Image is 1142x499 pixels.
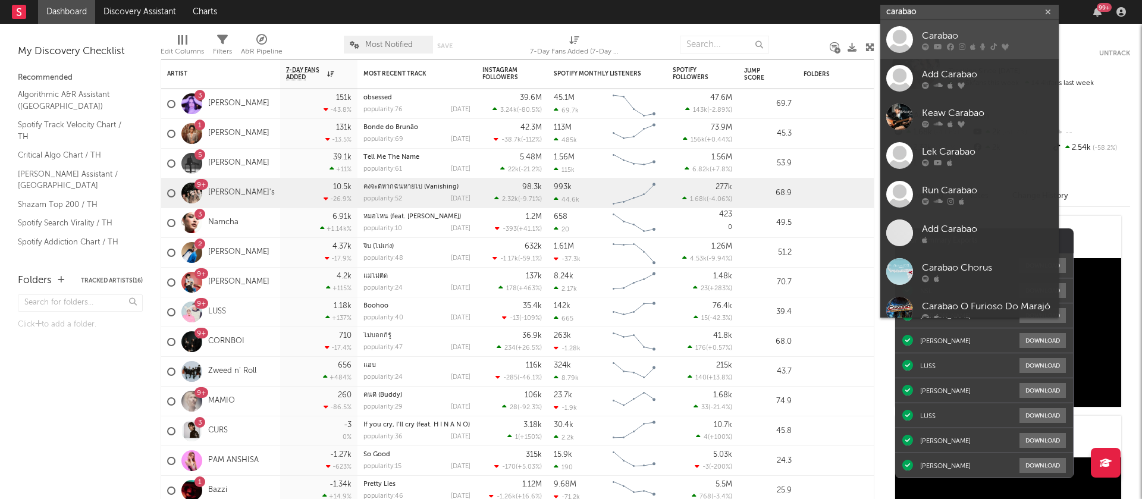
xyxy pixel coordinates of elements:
div: 215k [716,362,732,369]
svg: Chart title [607,446,661,476]
div: 1.56M [711,153,732,161]
a: MAMIO [208,396,235,406]
span: +41.1 % [519,226,540,233]
div: Add Carabao [922,67,1053,81]
div: 23.7k [554,391,572,399]
div: ( ) [694,403,732,411]
button: Download [1019,333,1066,348]
div: Bonde do Brunão [363,124,470,131]
svg: Chart title [607,89,661,119]
span: 1 [515,434,518,441]
svg: Chart title [607,208,661,238]
div: Instagram Followers [482,67,524,81]
div: LUSS [920,362,936,370]
div: Keaw Carabao [922,106,1053,120]
span: 140 [695,375,707,381]
div: My Discovery Checklist [18,45,143,59]
div: 8.79k [554,374,579,382]
span: +7.8 % [711,167,730,173]
a: [PERSON_NAME] [208,128,269,139]
div: [DATE] [451,285,470,291]
div: 8.24k [554,272,573,280]
div: ( ) [688,344,732,352]
a: คนดี (Buddy) [363,392,402,398]
div: Folders [18,274,52,288]
span: 33 [701,404,708,411]
div: 49.5 [744,216,792,230]
span: 7-Day Fans Added [286,67,324,81]
span: 6.82k [692,167,710,173]
span: -59.1 % [520,256,540,262]
div: -26.9 % [324,195,352,203]
div: 45.8 [744,424,792,438]
span: 156k [691,137,705,143]
input: Search for folders... [18,294,143,312]
div: Carabao [922,29,1053,43]
div: 260 [338,391,352,399]
div: 73.9M [711,124,732,131]
div: 263k [554,332,571,340]
span: 3.24k [500,107,517,114]
div: คนดี (Buddy) [363,392,470,398]
span: 2.32k [502,196,518,203]
span: 234 [504,345,516,352]
svg: Chart title [607,297,661,327]
div: Boohoo [363,303,470,309]
div: ( ) [694,314,732,322]
span: -285 [503,375,517,381]
div: 3.18k [523,421,542,429]
div: 51.2 [744,246,792,260]
div: [DATE] [451,106,470,113]
a: So Good [363,451,390,458]
button: Download [1019,408,1066,423]
svg: Chart title [607,238,661,268]
div: Filters [213,45,232,59]
a: [PERSON_NAME] Assistant / [GEOGRAPHIC_DATA] [18,168,131,192]
div: 116k [526,362,542,369]
div: ( ) [492,255,542,262]
span: 1.68k [690,196,707,203]
div: จีบ (ไม่เก่ง) [363,243,470,250]
a: Tell Me The Name [363,154,419,161]
div: 39.6M [520,94,542,102]
span: +0.57 % [708,345,730,352]
div: 485k [554,136,577,144]
div: 1.26M [711,243,732,250]
span: 4.53k [690,256,707,262]
div: [DATE] [451,434,470,440]
span: -2.89 % [709,107,730,114]
div: 2.2k [554,434,574,441]
div: 99 + [1097,3,1112,12]
div: Tell Me The Name [363,154,470,161]
div: popularity: 47 [363,344,403,351]
div: If you cry, I’ll cry (feat. H I N A N O) [363,422,470,428]
div: [PERSON_NAME] [920,437,971,445]
span: -109 % [521,315,540,322]
button: Download [1019,358,1066,373]
div: 5.48M [520,153,542,161]
button: Untrack [1099,48,1130,59]
div: Recommended [18,71,143,85]
span: -9.94 % [708,256,730,262]
div: Spotify Followers [673,67,714,81]
svg: Chart title [607,178,661,208]
div: -43.8 % [324,106,352,114]
div: 1.68k [713,391,732,399]
a: [PERSON_NAME]'s [208,188,275,198]
div: [DATE] [451,344,470,351]
a: Algorithmic A&R Assistant ([GEOGRAPHIC_DATA]) [18,88,131,112]
span: -1.17k [500,256,518,262]
span: -80.5 % [519,107,540,114]
div: ( ) [688,374,732,381]
div: 0 % [343,434,352,441]
div: popularity: 29 [363,404,403,410]
div: ( ) [498,284,542,292]
div: [DATE] [451,315,470,321]
div: [DATE] [451,166,470,172]
div: 106k [525,391,542,399]
a: Add Carabao [880,59,1059,98]
div: 7-Day Fans Added (7-Day Fans Added) [530,30,619,64]
a: [PERSON_NAME] [208,99,269,109]
div: ( ) [682,255,732,262]
a: PAM ANSHISA [208,456,259,466]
